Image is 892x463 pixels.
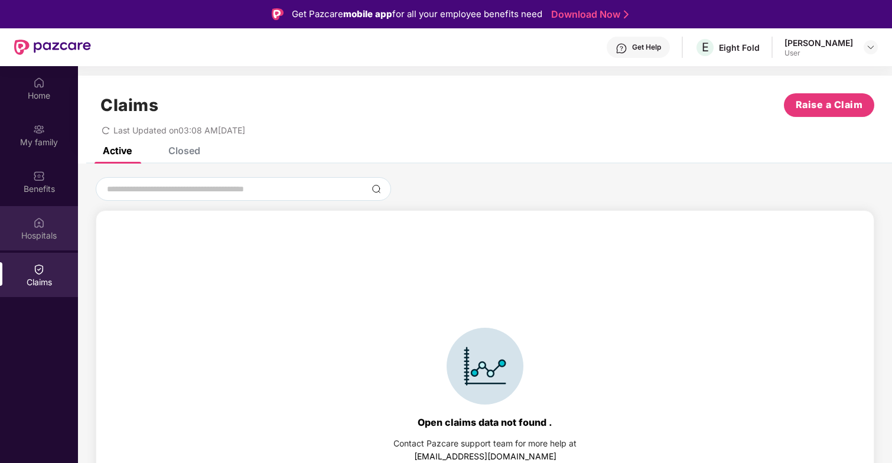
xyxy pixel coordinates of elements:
[551,8,625,21] a: Download Now
[616,43,627,54] img: svg+xml;base64,PHN2ZyBpZD0iSGVscC0zMngzMiIgeG1sbnM9Imh0dHA6Ly93d3cudzMub3JnLzIwMDAvc3ZnIiB3aWR0aD...
[372,184,381,194] img: svg+xml;base64,PHN2ZyBpZD0iU2VhcmNoLTMyeDMyIiB4bWxucz0iaHR0cDovL3d3dy53My5vcmcvMjAwMC9zdmciIHdpZH...
[33,77,45,89] img: svg+xml;base64,PHN2ZyBpZD0iSG9tZSIgeG1sbnM9Imh0dHA6Ly93d3cudzMub3JnLzIwMDAvc3ZnIiB3aWR0aD0iMjAiIG...
[866,43,875,52] img: svg+xml;base64,PHN2ZyBpZD0iRHJvcGRvd24tMzJ4MzIiIHhtbG5zPSJodHRwOi8vd3d3LnczLm9yZy8yMDAwL3N2ZyIgd2...
[103,145,132,156] div: Active
[113,125,245,135] span: Last Updated on 03:08 AM[DATE]
[14,40,91,55] img: New Pazcare Logo
[624,8,629,21] img: Stroke
[168,145,200,156] div: Closed
[784,48,853,58] div: User
[33,123,45,135] img: svg+xml;base64,PHN2ZyB3aWR0aD0iMjAiIGhlaWdodD0iMjAiIHZpZXdCb3g9IjAgMCAyMCAyMCIgZmlsbD0ibm9uZSIgeG...
[102,125,110,135] span: redo
[33,263,45,275] img: svg+xml;base64,PHN2ZyBpZD0iQ2xhaW0iIHhtbG5zPSJodHRwOi8vd3d3LnczLm9yZy8yMDAwL3N2ZyIgd2lkdGg9IjIwIi...
[33,170,45,182] img: svg+xml;base64,PHN2ZyBpZD0iQmVuZWZpdHMiIHhtbG5zPSJodHRwOi8vd3d3LnczLm9yZy8yMDAwL3N2ZyIgd2lkdGg9Ij...
[100,95,158,115] h1: Claims
[702,40,709,54] span: E
[393,437,577,450] div: Contact Pazcare support team for more help at
[33,217,45,229] img: svg+xml;base64,PHN2ZyBpZD0iSG9zcGl0YWxzIiB4bWxucz0iaHR0cDovL3d3dy53My5vcmcvMjAwMC9zdmciIHdpZHRoPS...
[418,416,552,428] div: Open claims data not found .
[272,8,284,20] img: Logo
[343,8,392,19] strong: mobile app
[632,43,661,52] div: Get Help
[447,328,523,405] img: svg+xml;base64,PHN2ZyBpZD0iSWNvbl9DbGFpbSIgZGF0YS1uYW1lPSJJY29uIENsYWltIiB4bWxucz0iaHR0cDovL3d3dy...
[784,37,853,48] div: [PERSON_NAME]
[292,7,542,21] div: Get Pazcare for all your employee benefits need
[719,42,760,53] div: Eight Fold
[796,97,863,112] span: Raise a Claim
[784,93,874,117] button: Raise a Claim
[414,451,556,461] a: [EMAIL_ADDRESS][DOMAIN_NAME]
